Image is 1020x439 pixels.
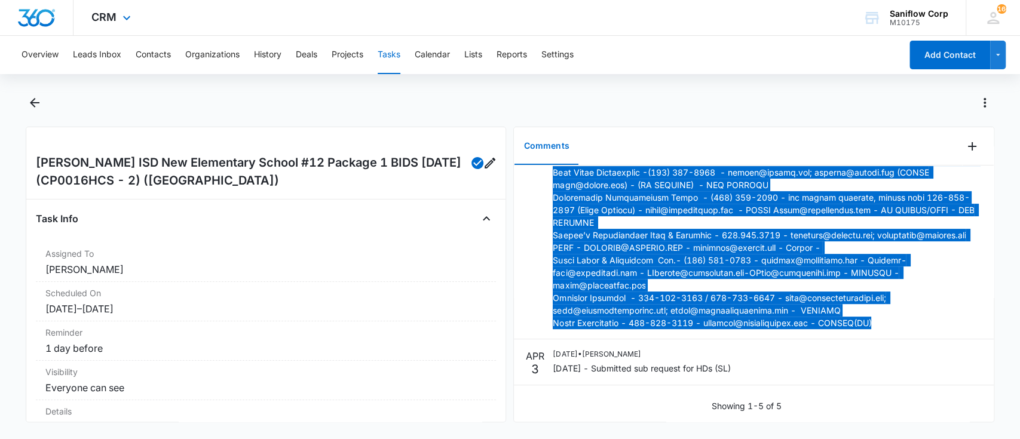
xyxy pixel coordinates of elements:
dt: Reminder [45,326,487,339]
button: Back [26,93,44,112]
button: Lists [464,36,482,74]
p: 7/55/92 - Loremips dolo Sitametcons Adipis - elitse@doeiusmodtemporin.utl - etdol mag aliqu. eni ... [553,78,982,329]
div: Scheduled On[DATE]–[DATE] [36,282,497,321]
button: Reports [497,36,527,74]
dt: Visibility [45,366,487,378]
button: Close [477,209,496,228]
div: account name [890,9,948,19]
button: Actions [975,93,994,112]
button: Leads Inbox [73,36,121,74]
dd: [DATE] – [DATE] [45,302,487,316]
button: Projects [332,36,363,74]
button: Add Comment [963,137,982,156]
p: [DATE] • [PERSON_NAME] [553,349,730,360]
h4: Task Info [36,211,78,226]
dt: Assigned To [45,247,487,260]
button: Add Contact [909,41,990,69]
button: Comments [514,128,578,165]
dd: [PERSON_NAME] [45,262,487,277]
p: 3 [531,363,539,375]
span: CRM [91,11,117,23]
dt: Scheduled On [45,287,487,299]
button: Organizations [185,36,240,74]
p: Showing 1-5 of 5 [712,400,782,412]
button: Settings [541,36,574,74]
button: Tasks [378,36,400,74]
dd: 1 day before [45,341,487,355]
button: Edit [484,154,497,173]
button: Calendar [415,36,450,74]
button: Overview [22,36,59,74]
dd: Everyone can see [45,380,487,395]
div: Assigned To[PERSON_NAME] [36,242,497,282]
p: APR [526,349,544,363]
dt: Details [45,405,487,417]
p: [DATE] - Submitted sub request for HDs (SL) [553,362,730,374]
span: 166 [997,4,1006,14]
div: Reminder1 day before [36,321,497,361]
button: Deals [296,36,317,74]
div: notifications count [997,4,1006,14]
div: VisibilityEveryone can see [36,361,497,400]
button: Contacts [136,36,171,74]
h2: [PERSON_NAME] ISD New Elementary School #12 Package 1 BIDS [DATE] (CP0016HCS - 2) ([GEOGRAPHIC_DA... [36,154,471,189]
button: History [254,36,281,74]
div: account id [890,19,948,27]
